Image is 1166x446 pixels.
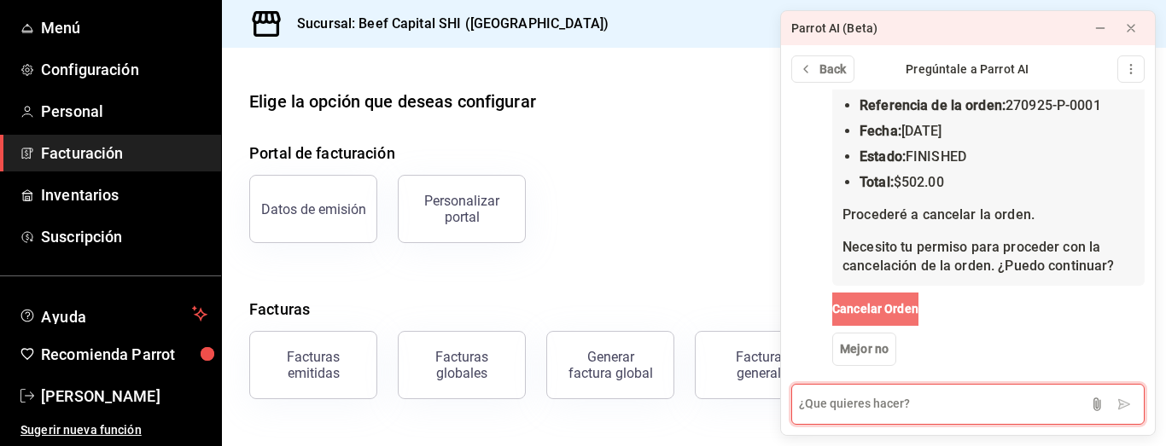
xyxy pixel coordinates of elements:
[41,183,207,206] span: Inventarios
[398,175,526,243] button: Personalizar portal
[249,142,1139,165] h4: Portal de facturación
[41,58,207,81] span: Configuración
[842,206,1134,224] p: Procederé a cancelar la orden.
[20,421,207,439] span: Sugerir nueva función
[398,331,526,399] button: Facturas globales
[860,148,1134,166] li: FINISHED
[41,304,185,324] span: Ayuda
[819,61,847,78] span: Back
[842,238,1134,275] p: Necesito tu permiso para proceder con la cancelación de la orden. ¿Puedo continuar?
[854,61,1081,78] div: Pregúntale a Parrot AI
[860,174,894,190] strong: Total:
[409,349,515,381] div: Facturas globales
[860,173,1134,192] li: $502.00
[41,225,207,248] span: Suscripción
[832,333,896,366] button: Mejor no
[791,55,854,83] button: Back
[249,298,1139,321] h4: Facturas
[860,123,901,139] strong: Fecha:
[695,331,823,399] button: Factura general
[41,142,207,165] span: Facturación
[41,343,207,366] span: Recomienda Parrot
[249,331,377,399] button: Facturas emitidas
[832,300,918,318] span: Cancelar Orden
[860,96,1134,115] li: 270925-P-0001
[568,349,653,381] div: Generar factura global
[546,331,674,399] button: Generar factura global
[860,148,906,165] strong: Estado:
[261,201,366,217] div: Datos de emisión
[249,89,536,114] div: Elige la opción que deseas configurar
[860,97,1006,113] strong: Referencia de la orden:
[716,349,802,381] div: Factura general
[283,14,609,34] h3: Sucursal: Beef Capital SHI ([GEOGRAPHIC_DATA])
[832,293,918,326] button: Cancelar Orden
[860,122,1134,141] li: [DATE]
[41,385,207,408] span: [PERSON_NAME]
[409,193,515,225] div: Personalizar portal
[791,20,877,38] div: Parrot AI (Beta)
[260,349,366,381] div: Facturas emitidas
[249,175,377,243] button: Datos de emisión
[840,340,889,358] span: Mejor no
[41,100,207,123] span: Personal
[41,16,207,39] span: Menú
